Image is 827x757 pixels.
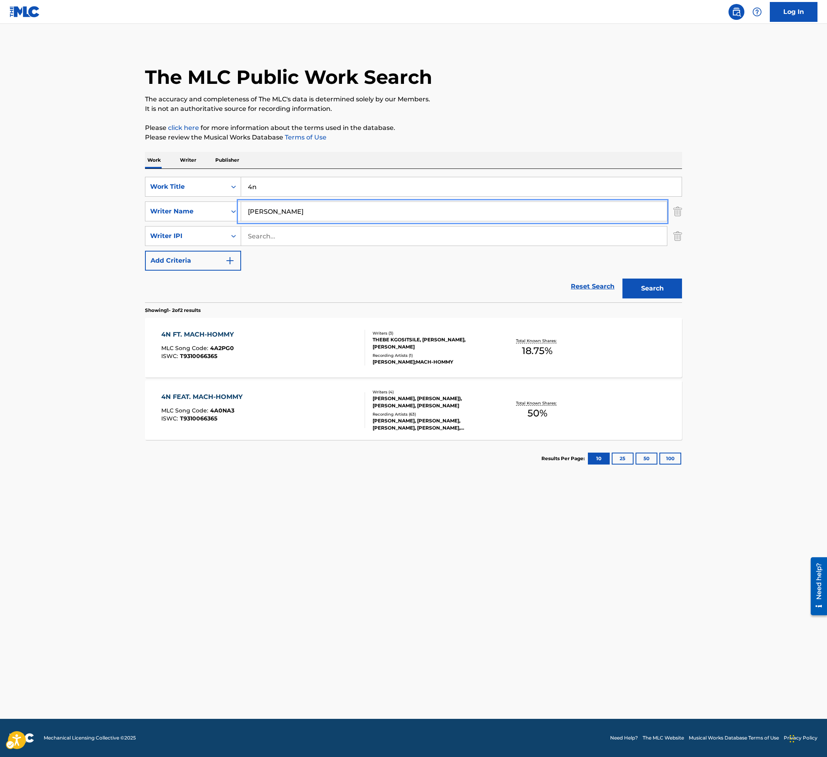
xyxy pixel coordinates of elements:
a: Terms of Use [283,134,327,141]
a: Privacy Policy [784,734,817,742]
p: Results Per Page: [541,455,587,462]
span: 18.75 % [522,344,553,358]
img: Delete Criterion [673,226,682,246]
div: Work Title [150,182,222,192]
button: 10 [588,453,610,465]
input: Search... [241,227,667,246]
span: 4A2PG0 [210,345,234,352]
div: Writers ( 4 ) [373,389,493,395]
form: Search Form [145,177,682,302]
div: [PERSON_NAME], [PERSON_NAME]), [PERSON_NAME], [PERSON_NAME] [373,395,493,409]
img: 9d2ae6d4665cec9f34b9.svg [225,256,235,265]
div: On [226,177,241,196]
a: 4N FT. MACH-HOMMYMLC Song Code:4A2PG0ISWC:T9310066365Writers (3)THEBE KGOSITSILE, [PERSON_NAME], ... [145,318,682,378]
div: Drag [790,727,794,751]
img: help [752,7,762,17]
h1: The MLC Public Work Search [145,65,432,89]
p: Showing 1 - 2 of 2 results [145,307,201,314]
a: Need Help? [610,734,638,742]
span: 4A0NA3 [210,407,234,414]
a: Music industry terminology | mechanical licensing collective [168,124,199,132]
div: Writer Name [150,207,222,216]
div: Recording Artists ( 63 ) [373,411,493,417]
a: The MLC Website [643,734,684,742]
div: Recording Artists ( 1 ) [373,352,493,358]
p: Please for more information about the terms used in the database. [145,123,682,133]
span: 50 % [528,406,547,420]
a: Log In [770,2,817,22]
p: Publisher [213,152,242,168]
img: logo [10,733,34,743]
div: 4N FT. MACH-HOMMY [161,330,238,339]
img: MLC Logo [10,6,40,17]
p: Writer [178,152,199,168]
button: 25 [612,453,634,465]
p: It is not an authoritative source for recording information. [145,104,682,114]
div: Writers ( 3 ) [373,330,493,336]
img: search [732,7,741,17]
button: Search [622,279,682,298]
span: T9310066365 [180,415,217,422]
p: Work [145,152,163,168]
div: Writer IPI [150,231,222,241]
button: 100 [659,453,681,465]
div: THEBE KGOSITSILE, [PERSON_NAME], [PERSON_NAME] [373,336,493,350]
input: Search... [241,177,682,196]
div: [PERSON_NAME];MACH-HOMMY [373,358,493,366]
input: Search... [241,202,667,221]
div: [PERSON_NAME], [PERSON_NAME], [PERSON_NAME], [PERSON_NAME], [PERSON_NAME]|[PERSON_NAME] [373,417,493,432]
p: Please review the Musical Works Database [145,133,682,142]
a: Reset Search [567,278,618,295]
img: Delete Criterion [673,201,682,221]
div: Chat Widget [787,719,827,757]
button: 50 [636,453,657,465]
span: MLC Song Code : [161,407,210,414]
p: The accuracy and completeness of The MLC's data is determined solely by our Members. [145,95,682,104]
a: 4N FEAT. MACH-HOMMYMLC Song Code:4A0NA3ISWC:T9310066365Writers (4)[PERSON_NAME], [PERSON_NAME]), ... [145,380,682,440]
a: Musical Works Database Terms of Use [689,734,779,742]
span: T9310066365 [180,352,217,360]
span: Mechanical Licensing Collective © 2025 [44,734,136,742]
span: ISWC : [161,415,180,422]
span: ISWC : [161,352,180,360]
button: Add Criteria [145,251,241,271]
p: Total Known Shares: [516,400,558,406]
iframe: Hubspot Iframe [787,719,827,757]
span: MLC Song Code : [161,345,210,352]
iframe: Iframe | Resource Center [805,554,827,618]
p: Total Known Shares: [516,338,558,344]
div: 4N FEAT. MACH-HOMMY [161,392,247,402]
